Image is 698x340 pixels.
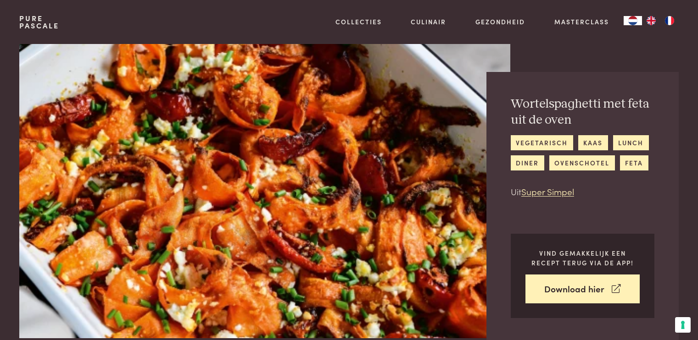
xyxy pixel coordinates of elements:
a: feta [620,155,648,170]
a: ovenschotel [549,155,615,170]
div: Language [624,16,642,25]
ul: Language list [642,16,679,25]
a: Collecties [335,17,382,27]
a: Masterclass [554,17,609,27]
aside: Language selected: Nederlands [624,16,679,25]
img: Wortelspaghetti met feta uit de oven [19,44,510,338]
a: kaas [578,135,608,150]
a: FR [660,16,679,25]
a: NL [624,16,642,25]
p: Vind gemakkelijk een recept terug via de app! [525,248,640,267]
a: Gezondheid [475,17,525,27]
a: Culinair [411,17,446,27]
a: Download hier [525,274,640,303]
a: EN [642,16,660,25]
a: Super Simpel [521,185,574,197]
a: PurePascale [19,15,59,29]
p: Uit [511,185,654,198]
button: Uw voorkeuren voor toestemming voor trackingtechnologieën [675,317,691,333]
a: diner [511,155,544,170]
a: lunch [613,135,649,150]
a: vegetarisch [511,135,573,150]
h2: Wortelspaghetti met feta uit de oven [511,96,654,128]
